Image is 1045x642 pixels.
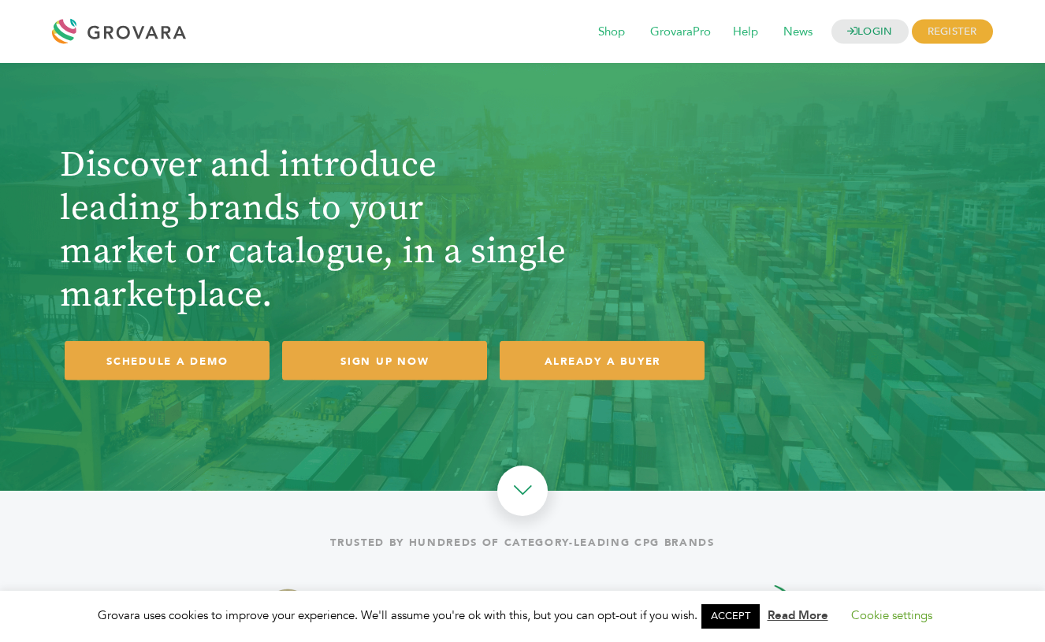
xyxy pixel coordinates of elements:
[768,607,828,623] a: Read More
[60,143,749,317] h1: Discover and introduce leading brands to your market or catalogue, in a single marketplace.
[772,17,824,47] span: News
[587,24,636,41] a: Shop
[722,24,769,41] a: Help
[831,20,909,44] a: LOGIN
[587,17,636,47] span: Shop
[65,340,270,380] a: SCHEDULE A DEMO
[912,20,993,44] span: REGISTER
[772,24,824,41] a: News
[98,607,948,623] span: Grovara uses cookies to improve your experience. We'll assume you're ok with this, but you can op...
[722,17,769,47] span: Help
[639,17,722,47] span: GrovaraPro
[851,607,932,623] a: Cookie settings
[500,340,705,380] a: ALREADY A BUYER
[52,529,992,557] div: Trusted by hundreds of category-leading CPG brands
[701,604,760,629] a: ACCEPT
[639,24,722,41] a: GrovaraPro
[282,340,487,380] a: SIGN UP NOW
